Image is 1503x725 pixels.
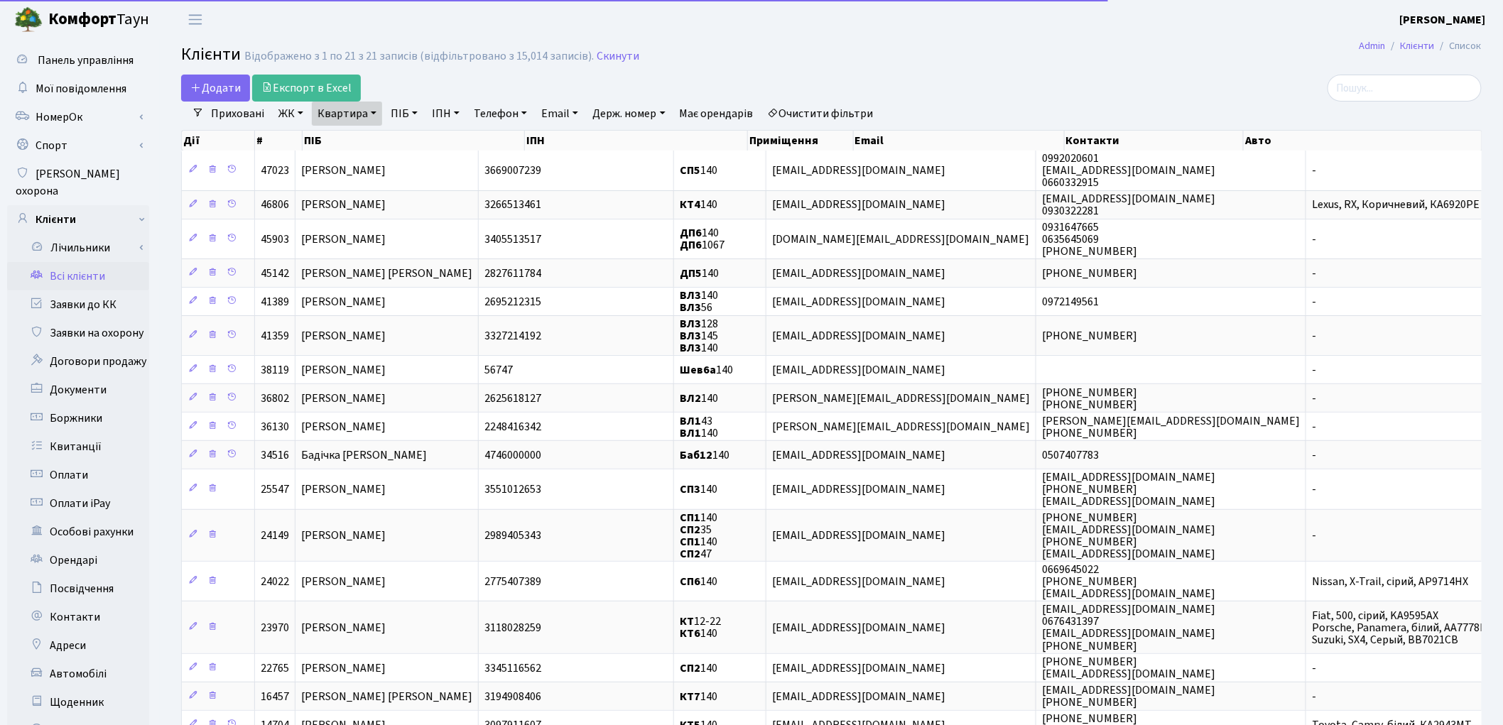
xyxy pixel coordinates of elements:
[48,8,149,32] span: Таун
[484,620,541,636] span: 3118028259
[1400,12,1486,28] b: [PERSON_NAME]
[178,8,213,31] button: Переключити навігацію
[772,294,945,310] span: [EMAIL_ADDRESS][DOMAIN_NAME]
[301,266,472,281] span: [PERSON_NAME] [PERSON_NAME]
[261,660,289,676] span: 22765
[772,620,945,636] span: [EMAIL_ADDRESS][DOMAIN_NAME]
[1312,689,1316,704] span: -
[1042,601,1215,653] span: [EMAIL_ADDRESS][DOMAIN_NAME] 0676431397 [EMAIL_ADDRESS][DOMAIN_NAME] [PHONE_NUMBER]
[1042,682,1215,710] span: [EMAIL_ADDRESS][DOMAIN_NAME] [PHONE_NUMBER]
[1042,151,1215,190] span: 0992020601 [EMAIL_ADDRESS][DOMAIN_NAME] 0660332915
[7,489,149,518] a: Оплати iPay
[385,102,423,126] a: ПІБ
[7,574,149,603] a: Посвідчення
[261,481,289,497] span: 25547
[7,75,149,103] a: Мої повідомлення
[484,163,541,178] span: 3669007239
[1312,266,1316,281] span: -
[772,328,945,344] span: [EMAIL_ADDRESS][DOMAIN_NAME]
[680,197,700,213] b: КТ4
[1435,38,1482,54] li: Список
[1042,219,1137,259] span: 0931647665 0635645069 [PHONE_NUMBER]
[301,163,386,178] span: [PERSON_NAME]
[854,131,1065,151] th: Email
[772,660,945,676] span: [EMAIL_ADDRESS][DOMAIN_NAME]
[748,131,853,151] th: Приміщення
[587,102,671,126] a: Держ. номер
[680,300,701,315] b: ВЛ3
[7,546,149,574] a: Орендарі
[301,447,427,463] span: Бадічка [PERSON_NAME]
[7,160,149,205] a: [PERSON_NAME] охорона
[1312,419,1316,435] span: -
[261,419,289,435] span: 36130
[1312,163,1316,178] span: -
[680,340,701,356] b: ВЛ3
[301,362,386,378] span: [PERSON_NAME]
[7,131,149,160] a: Спорт
[1042,413,1300,441] span: [PERSON_NAME][EMAIL_ADDRESS][DOMAIN_NAME] [PHONE_NUMBER]
[261,362,289,378] span: 38119
[680,660,717,676] span: 140
[261,328,289,344] span: 41359
[525,131,749,151] th: ІПН
[301,391,386,406] span: [PERSON_NAME]
[1312,608,1489,648] span: Fiat, 500, сірий, KA9595AX Porsche, Panamera, білий, AA7778IX Suzuki, SX4, Серый, BB7021CB
[7,290,149,319] a: Заявки до КК
[680,689,700,704] b: КТ7
[312,102,382,126] a: Квартира
[1400,11,1486,28] a: [PERSON_NAME]
[484,266,541,281] span: 2827611784
[680,522,700,538] b: СП2
[536,102,584,126] a: Email
[1042,328,1137,344] span: [PHONE_NUMBER]
[484,447,541,463] span: 4746000000
[484,419,541,435] span: 2248416342
[1312,574,1468,589] span: Nissan, X-Trail, сірий, АР9714НХ
[772,528,945,543] span: [EMAIL_ADDRESS][DOMAIN_NAME]
[680,574,700,589] b: СП6
[301,574,386,589] span: [PERSON_NAME]
[772,163,945,178] span: [EMAIL_ADDRESS][DOMAIN_NAME]
[680,328,701,344] b: ВЛ3
[190,80,241,96] span: Додати
[1312,197,1480,213] span: Lexus, RX, Коричневий, КА6920РЕ
[38,53,134,68] span: Панель управління
[7,631,149,660] a: Адреси
[182,131,255,151] th: Дії
[1312,362,1316,378] span: -
[181,75,250,102] a: Додати
[680,266,702,281] b: ДП5
[772,574,945,589] span: [EMAIL_ADDRESS][DOMAIN_NAME]
[7,660,149,688] a: Автомобілі
[14,6,43,34] img: logo.png
[680,316,718,356] span: 128 145 140
[36,81,126,97] span: Мої повідомлення
[468,102,533,126] a: Телефон
[301,528,386,543] span: [PERSON_NAME]
[261,689,289,704] span: 16457
[1042,654,1215,682] span: [PHONE_NUMBER] [EMAIL_ADDRESS][DOMAIN_NAME]
[273,102,309,126] a: ЖК
[301,689,472,704] span: [PERSON_NAME] [PERSON_NAME]
[7,103,149,131] a: НомерОк
[1312,528,1316,543] span: -
[205,102,270,126] a: Приховані
[772,419,1030,435] span: [PERSON_NAME][EMAIL_ADDRESS][DOMAIN_NAME]
[484,231,541,247] span: 3405513517
[261,197,289,213] span: 46806
[1312,391,1316,406] span: -
[7,518,149,546] a: Особові рахунки
[261,620,289,636] span: 23970
[7,205,149,234] a: Клієнти
[772,481,945,497] span: [EMAIL_ADDRESS][DOMAIN_NAME]
[680,481,717,497] span: 140
[301,660,386,676] span: [PERSON_NAME]
[1312,660,1316,676] span: -
[680,626,700,642] b: КТ6
[7,461,149,489] a: Оплати
[301,419,386,435] span: [PERSON_NAME]
[7,262,149,290] a: Всі клієнти
[261,528,289,543] span: 24149
[680,391,701,406] b: ВЛ2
